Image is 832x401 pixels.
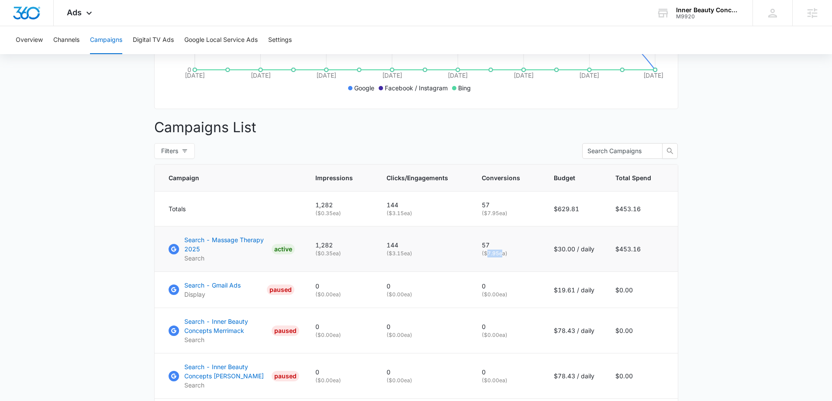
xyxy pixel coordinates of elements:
[315,322,366,331] p: 0
[169,326,179,336] img: Google Ads
[315,240,366,250] p: 1,282
[90,26,122,54] button: Campaigns
[482,209,533,217] p: ( $7.95 ea)
[387,209,461,217] p: ( $3.15 ea)
[605,226,678,272] td: $453.16
[272,244,295,254] div: ACTIVE
[184,26,258,54] button: Google Local Service Ads
[184,380,268,390] p: Search
[482,291,533,298] p: ( $0.00 ea)
[315,291,366,298] p: ( $0.00 ea)
[184,362,268,380] p: Search - Inner Beauty Concepts [PERSON_NAME]
[663,147,677,154] span: search
[315,209,366,217] p: ( $0.35 ea)
[272,371,299,381] div: PAUSED
[387,200,461,209] p: 144
[169,235,294,263] a: Google AdsSearch - Massage Therapy 2025SearchACTIVE
[387,240,461,250] p: 144
[482,322,533,331] p: 0
[272,326,299,336] div: PAUSED
[184,281,241,290] p: Search - Gmail Ads
[554,244,594,254] p: $30.00 / daily
[482,331,533,339] p: ( $0.00 ea)
[482,367,533,377] p: 0
[161,146,178,156] span: Filters
[169,317,294,344] a: Google AdsSearch - Inner Beauty Concepts MerrimackSearchPAUSED
[643,72,663,79] tspan: [DATE]
[184,335,268,344] p: Search
[382,72,402,79] tspan: [DATE]
[169,371,179,381] img: Google Ads
[154,143,195,159] button: Filters
[676,14,740,20] div: account id
[315,331,366,339] p: ( $0.00 ea)
[482,281,533,291] p: 0
[315,377,366,384] p: ( $0.00 ea)
[554,371,594,380] p: $78.43 / daily
[387,367,461,377] p: 0
[605,192,678,226] td: $453.16
[615,173,651,182] span: Total Spend
[315,281,366,291] p: 0
[385,83,448,93] p: Facebook / Instagram
[169,284,179,295] img: Google Ads
[554,326,594,335] p: $78.43 / daily
[554,173,582,182] span: Budget
[315,200,366,209] p: 1,282
[587,146,650,156] input: Search Campaigns
[169,244,179,254] img: Google Ads
[316,72,336,79] tspan: [DATE]
[185,72,205,79] tspan: [DATE]
[482,250,533,257] p: ( $7.95 ea)
[169,281,294,299] a: Google AdsSearch - Gmail AdsDisplayPAUSED
[676,7,740,14] div: account name
[133,26,174,54] button: Digital TV Ads
[579,72,599,79] tspan: [DATE]
[315,367,366,377] p: 0
[605,353,678,399] td: $0.00
[605,308,678,353] td: $0.00
[387,377,461,384] p: ( $0.00 ea)
[250,72,270,79] tspan: [DATE]
[387,322,461,331] p: 0
[387,291,461,298] p: ( $0.00 ea)
[605,272,678,308] td: $0.00
[169,173,282,182] span: Campaign
[187,66,191,73] tspan: 0
[154,117,678,138] p: Campaigns List
[16,26,43,54] button: Overview
[482,173,520,182] span: Conversions
[482,240,533,250] p: 57
[662,143,678,159] button: search
[554,204,594,213] p: $629.81
[315,173,353,182] span: Impressions
[184,317,268,335] p: Search - Inner Beauty Concepts Merrimack
[482,377,533,384] p: ( $0.00 ea)
[458,83,471,93] p: Bing
[184,254,268,263] p: Search
[482,200,533,209] p: 57
[53,26,79,54] button: Channels
[67,8,82,17] span: Ads
[169,204,294,213] div: Totals
[448,72,468,79] tspan: [DATE]
[169,362,294,390] a: Google AdsSearch - Inner Beauty Concepts [PERSON_NAME]SearchPAUSED
[387,173,448,182] span: Clicks/Engagements
[354,83,374,93] p: Google
[184,235,268,254] p: Search - Massage Therapy 2025
[554,285,594,295] p: $19.61 / daily
[315,250,366,257] p: ( $0.35 ea)
[387,250,461,257] p: ( $3.15 ea)
[268,26,292,54] button: Settings
[184,290,241,299] p: Display
[267,284,294,295] div: PAUSED
[513,72,533,79] tspan: [DATE]
[387,331,461,339] p: ( $0.00 ea)
[387,281,461,291] p: 0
